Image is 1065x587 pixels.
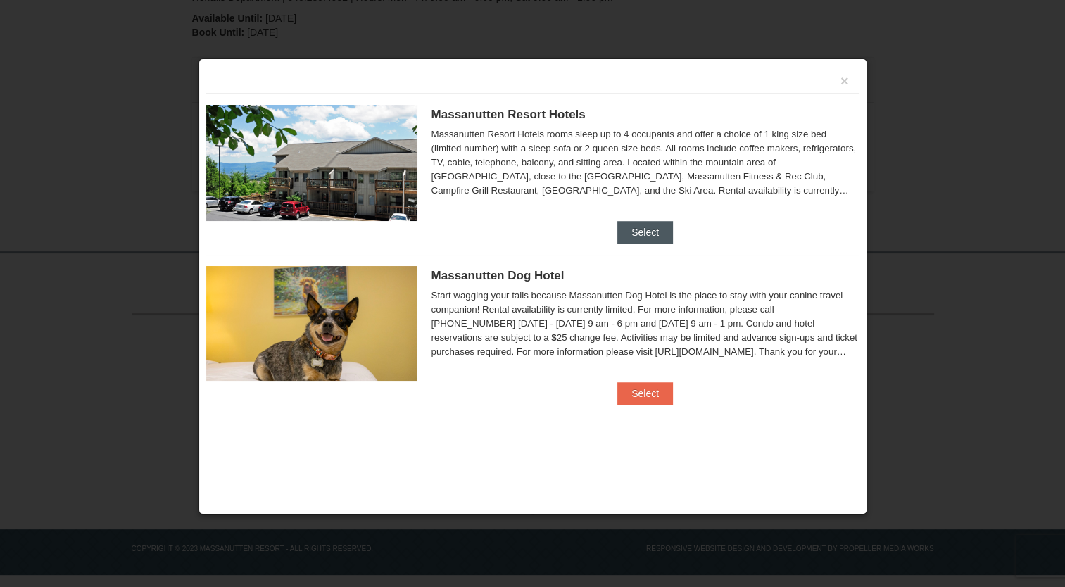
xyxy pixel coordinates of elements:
[617,221,673,244] button: Select
[617,382,673,405] button: Select
[431,127,859,198] div: Massanutten Resort Hotels rooms sleep up to 4 occupants and offer a choice of 1 king size bed (li...
[206,105,417,220] img: 19219026-1-e3b4ac8e.jpg
[206,266,417,381] img: 27428181-5-81c892a3.jpg
[431,108,586,121] span: Massanutten Resort Hotels
[431,289,859,359] div: Start wagging your tails because Massanutten Dog Hotel is the place to stay with your canine trav...
[840,74,849,88] button: ×
[431,269,565,282] span: Massanutten Dog Hotel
